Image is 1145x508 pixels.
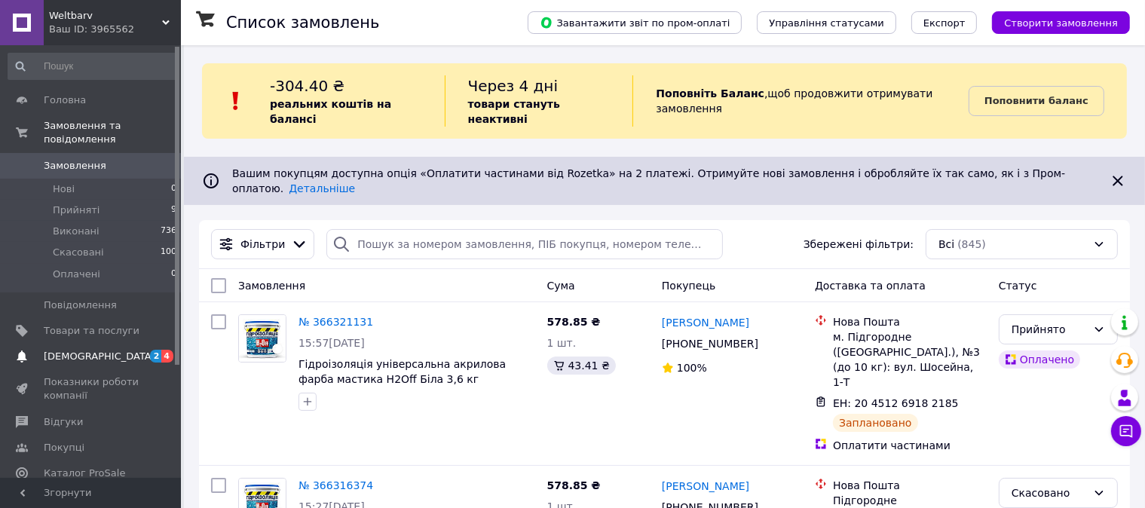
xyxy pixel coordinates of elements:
span: Замовлення [44,159,106,173]
span: Товари та послуги [44,324,139,338]
span: Замовлення [238,280,305,292]
span: Повідомлення [44,298,117,312]
span: 100% [677,362,707,374]
a: [PERSON_NAME] [662,315,749,330]
span: Покупці [44,441,84,454]
span: 0 [171,182,176,196]
h1: Список замовлень [226,14,379,32]
div: Ваш ID: 3965562 [49,23,181,36]
b: товари стануть неактивні [468,98,560,125]
button: Експорт [911,11,978,34]
div: Нова Пошта [833,478,987,493]
span: -304.40 ₴ [270,77,344,95]
span: 100 [161,246,176,259]
span: Замовлення та повідомлення [44,119,181,146]
span: Прийняті [53,204,99,217]
a: Створити замовлення [977,16,1130,28]
span: Виконані [53,225,99,238]
span: 2 [150,350,162,363]
img: :exclamation: [225,90,247,112]
b: Поповніть Баланс [656,87,764,99]
span: 15:57[DATE] [298,337,365,349]
span: Доставка та оплата [815,280,926,292]
span: Головна [44,93,86,107]
div: Оплачено [999,350,1080,369]
a: Гідроізоляція універсальна акрилова фарба мастика H2Off Біла 3,6 кг [298,358,506,385]
span: Завантажити звіт по пром-оплаті [540,16,730,29]
button: Управління статусами [757,11,896,34]
span: (845) [957,238,986,250]
span: 9 [171,204,176,217]
div: 43.41 ₴ [547,357,616,375]
div: Оплатити частинами [833,438,987,453]
a: Поповнити баланс [969,86,1104,116]
a: № 366321131 [298,316,373,328]
button: Чат з покупцем [1111,416,1141,446]
span: Cума [547,280,575,292]
a: Детальніше [289,182,355,194]
span: 736 [161,225,176,238]
span: Показники роботи компанії [44,375,139,402]
span: Скасовані [53,246,104,259]
span: Створити замовлення [1004,17,1118,29]
span: Weltbarv [49,9,162,23]
img: Фото товару [239,315,286,362]
div: м. Підгородне ([GEOGRAPHIC_DATA].), №3 (до 10 кг): вул. Шосейна, 1-Т [833,329,987,390]
span: Збережені фільтри: [804,237,914,252]
span: Каталог ProSale [44,467,125,480]
b: Поповнити баланс [984,95,1088,106]
span: [DEMOGRAPHIC_DATA] [44,350,155,363]
span: Фільтри [240,237,285,252]
span: Покупець [662,280,715,292]
span: Статус [999,280,1037,292]
input: Пошук за номером замовлення, ПІБ покупця, номером телефону, Email, номером накладної [326,229,723,259]
a: [PERSON_NAME] [662,479,749,494]
span: 578.85 ₴ [547,479,601,491]
span: 0 [171,268,176,281]
div: Заплановано [833,414,918,432]
span: Експорт [923,17,966,29]
b: реальних коштів на балансі [270,98,391,125]
input: Пошук [8,53,178,80]
div: [PHONE_NUMBER] [659,333,761,354]
span: 578.85 ₴ [547,316,601,328]
span: Оплачені [53,268,100,281]
span: ЕН: 20 4512 6918 2185 [833,397,959,409]
span: Нові [53,182,75,196]
div: Прийнято [1012,321,1087,338]
span: Відгуки [44,415,83,429]
a: Фото товару [238,314,286,363]
button: Створити замовлення [992,11,1130,34]
div: Скасовано [1012,485,1087,501]
div: Нова Пошта [833,314,987,329]
span: Вашим покупцям доступна опція «Оплатити частинами від Rozetka» на 2 платежі. Отримуйте нові замов... [232,167,1065,194]
span: Всі [938,237,954,252]
div: , щоб продовжити отримувати замовлення [632,75,969,127]
a: № 366316374 [298,479,373,491]
span: Через 4 дні [468,77,559,95]
span: 4 [161,350,173,363]
span: 1 шт. [547,337,577,349]
button: Завантажити звіт по пром-оплаті [528,11,742,34]
span: Управління статусами [769,17,884,29]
